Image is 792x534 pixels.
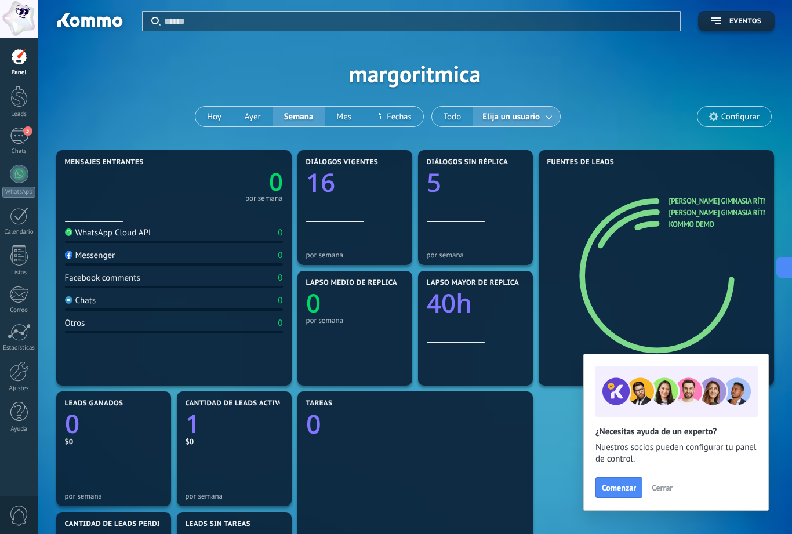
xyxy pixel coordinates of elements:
a: 0 [306,406,524,442]
span: Eventos [729,17,761,26]
span: Diálogos sin réplica [427,158,508,166]
span: Lapso mayor de réplica [427,279,519,287]
button: Elija un usuario [473,107,560,126]
div: $0 [65,437,162,446]
span: Mensajes entrantes [65,158,144,166]
div: Messenger [65,250,115,261]
div: $0 [186,437,283,446]
span: Cantidad de leads perdidos [65,520,175,528]
div: 0 [278,250,282,261]
div: 0 [278,227,282,238]
span: Lapso medio de réplica [306,279,398,287]
span: Cantidad de leads activos [186,399,289,408]
a: 0 [174,165,283,198]
button: Cerrar [646,479,678,496]
div: por semana [65,492,162,500]
img: Chats [65,296,72,304]
div: Chats [2,148,36,155]
div: Ajustes [2,385,36,393]
div: Ayuda [2,426,36,433]
a: 40h [427,285,524,320]
img: Messenger [65,251,72,259]
div: Calendario [2,228,36,236]
div: por semana [306,250,404,259]
span: Nuestros socios pueden configurar tu panel de control. [595,442,757,465]
div: 0 [278,273,282,284]
span: Leads sin tareas [186,520,250,528]
div: por semana [245,195,283,201]
button: Hoy [195,107,233,126]
button: Eventos [698,11,775,31]
div: Otros [65,318,85,329]
button: Semana [273,107,325,126]
div: por semana [186,492,283,500]
text: 16 [306,165,335,199]
span: 5 [23,126,32,136]
button: Fechas [363,107,423,126]
span: Elija un usuario [480,109,542,125]
div: 0 [278,318,282,329]
text: 1 [186,406,200,441]
div: por semana [427,250,524,259]
div: Panel [2,69,36,77]
div: Estadísticas [2,344,36,352]
h2: ¿Necesitas ayuda de un experto? [595,426,757,437]
span: Configurar [721,112,760,122]
span: Leads ganados [65,399,123,408]
span: Fuentes de leads [547,158,615,166]
div: WhatsApp Cloud API [65,227,151,238]
img: WhatsApp Cloud API [65,228,72,236]
text: 40h [427,285,472,320]
button: Ayer [233,107,273,126]
div: por semana [306,316,404,325]
div: Chats [65,295,96,306]
text: 5 [427,165,441,199]
div: Correo [2,307,36,314]
div: WhatsApp [2,187,35,198]
text: 0 [269,165,283,198]
span: Comenzar [602,484,636,492]
div: Listas [2,269,36,277]
div: Facebook comments [65,273,140,284]
a: 1 [186,406,283,441]
text: 0 [306,406,321,442]
button: Comenzar [595,477,642,498]
button: Mes [325,107,363,126]
div: Leads [2,111,36,118]
span: Diálogos vigentes [306,158,379,166]
span: Cerrar [652,484,673,492]
a: 0 [65,406,162,441]
text: 0 [65,406,79,441]
button: Todo [432,107,473,126]
a: [PERSON_NAME] Gimnasia Rítmica [669,208,779,217]
div: 0 [278,295,282,306]
text: 0 [306,285,321,320]
a: Kommo Demo [669,219,714,229]
a: [PERSON_NAME] Gimnasia Rítmica [669,196,779,206]
span: Tareas [306,399,333,408]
